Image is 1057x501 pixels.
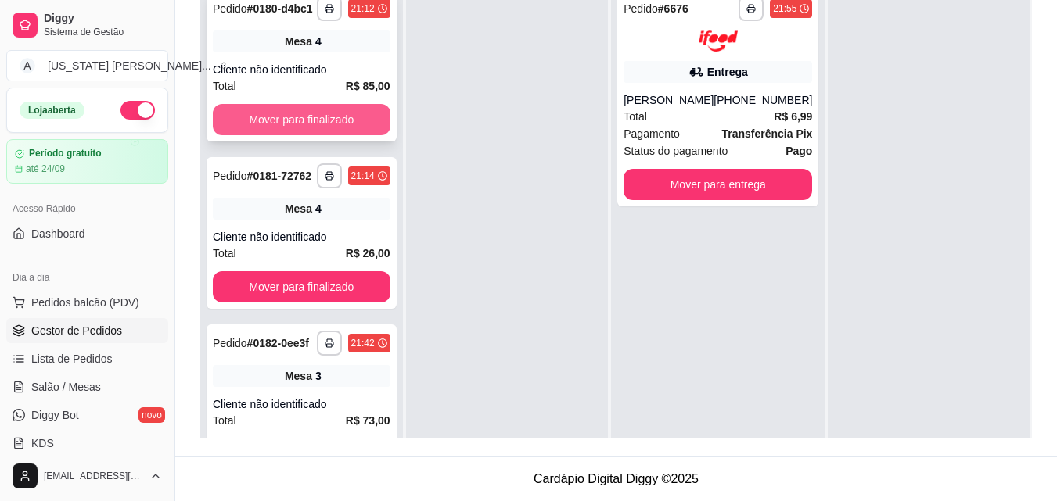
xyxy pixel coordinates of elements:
[31,295,139,310] span: Pedidos balcão (PDV)
[624,142,728,159] span: Status do pagamento
[213,337,247,349] span: Pedido
[699,30,738,52] img: ifood
[6,196,168,221] div: Acesso Rápido
[285,201,312,217] span: Mesa
[44,470,143,482] span: [EMAIL_ADDRESS][DOMAIN_NAME]
[714,92,812,108] div: [PHONE_NUMBER]
[31,351,113,367] span: Lista de Pedidos
[31,379,101,395] span: Salão / Mesas
[6,457,168,495] button: [EMAIL_ADDRESS][DOMAIN_NAME]
[6,318,168,343] a: Gestor de Pedidos
[6,50,168,81] button: Select a team
[786,145,812,157] strong: Pago
[351,337,375,349] div: 21:42
[285,34,312,49] span: Mesa
[213,104,390,135] button: Mover para finalizado
[773,2,796,15] div: 21:55
[26,163,65,175] article: até 24/09
[44,26,162,38] span: Sistema de Gestão
[6,6,168,44] a: DiggySistema de Gestão
[6,139,168,184] a: Período gratuitoaté 24/09
[29,148,102,159] article: Período gratuito
[213,245,236,262] span: Total
[346,247,390,259] strong: R$ 26,00
[624,2,658,15] span: Pedido
[721,127,812,140] strong: Transferência Pix
[351,170,375,182] div: 21:14
[213,271,390,302] button: Mover para finalizado
[6,265,168,290] div: Dia a dia
[20,102,84,119] div: Loja aberta
[6,290,168,315] button: Pedidos balcão (PDV)
[31,323,122,338] span: Gestor de Pedidos
[247,170,312,182] strong: # 0181-72762
[624,169,812,200] button: Mover para entrega
[213,170,247,182] span: Pedido
[20,58,35,73] span: A
[346,80,390,92] strong: R$ 85,00
[285,368,312,384] span: Mesa
[213,229,390,245] div: Cliente não identificado
[315,34,322,49] div: 4
[213,62,390,77] div: Cliente não identificado
[658,2,688,15] strong: # 6676
[31,407,79,423] span: Diggy Bot
[48,58,211,73] div: [US_STATE] [PERSON_NAME] ...
[213,77,236,95] span: Total
[44,12,162,26] span: Diggy
[6,346,168,371] a: Lista de Pedidos
[707,64,748,80] div: Entrega
[213,412,236,429] span: Total
[6,374,168,399] a: Salão / Mesas
[346,414,390,427] strong: R$ 73,00
[213,2,247,15] span: Pedido
[315,201,322,217] div: 4
[351,2,375,15] div: 21:12
[247,337,309,349] strong: # 0182-0ee3f
[6,221,168,246] a: Dashboard
[6,431,168,456] a: KDS
[624,92,714,108] div: [PERSON_NAME]
[624,125,680,142] span: Pagamento
[31,435,54,451] span: KDS
[247,2,313,15] strong: # 0180-d4bc1
[6,403,168,428] a: Diggy Botnovo
[774,110,812,123] strong: R$ 6,99
[624,108,647,125] span: Total
[315,368,322,384] div: 3
[31,226,85,242] span: Dashboard
[175,456,1057,501] footer: Cardápio Digital Diggy © 2025
[213,396,390,412] div: Cliente não identificado
[120,101,155,120] button: Alterar Status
